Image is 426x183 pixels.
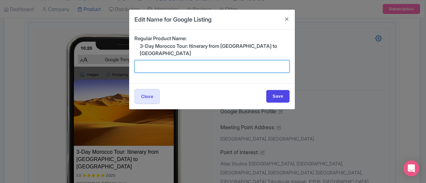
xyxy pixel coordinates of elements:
[279,10,295,29] button: Close
[140,43,290,57] div: 3-Day Morocco Tour: Itinerary from [GEOGRAPHIC_DATA] to [GEOGRAPHIC_DATA]
[403,160,419,176] div: Open Intercom Messenger
[134,15,212,24] h4: Edit Name for Google Listing
[134,35,290,43] div: Regular Product Name:
[266,90,290,103] input: Save
[134,89,160,104] button: Close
